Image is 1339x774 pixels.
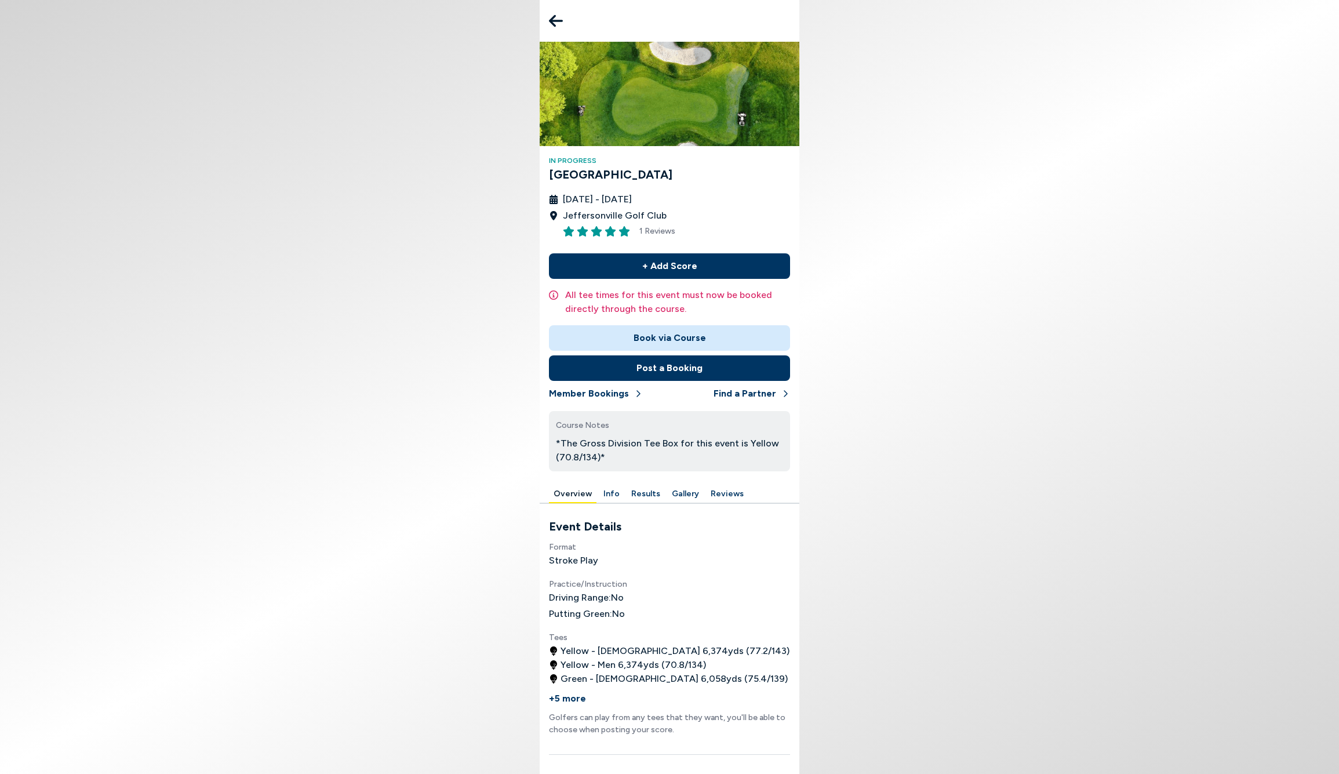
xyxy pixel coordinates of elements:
span: Yellow - Men 6,374 yds ( 70.8 / 134 ) [561,658,706,672]
div: Manage your account [540,485,799,503]
p: All tee times for this event must now be booked directly through the course. [565,288,790,316]
button: Member Bookings [549,381,643,406]
h4: Putting Green: No [549,607,790,621]
button: Find a Partner [714,381,790,406]
button: + Add Score [549,253,790,279]
span: Course Notes [556,420,609,430]
span: 1 Reviews [639,225,675,237]
p: Golfers can play from any tees that they want, you'll be able to choose when posting your score. [549,711,790,736]
button: Results [627,485,665,503]
button: Overview [549,485,596,503]
h4: Driving Range: No [549,591,790,605]
button: Reviews [706,485,748,503]
button: Rate this item 3 stars [591,226,602,237]
button: Post a Booking [549,355,790,381]
span: Jeffersonville Golf Club [563,209,667,223]
button: Rate this item 1 stars [563,226,574,237]
h4: In Progress [549,155,790,166]
button: Rate this item 4 stars [605,226,616,237]
img: Jeffersonville [540,42,799,146]
button: Rate this item 2 stars [577,226,588,237]
button: Rate this item 5 stars [618,226,630,237]
h4: Stroke Play [549,554,790,568]
span: Practice/Instruction [549,579,627,589]
button: Book via Course [549,325,790,351]
button: Info [599,485,624,503]
h3: [GEOGRAPHIC_DATA] [549,166,790,183]
button: Gallery [667,485,704,503]
p: *The Gross Division Tee Box for this event is Yellow (70.8/134)* [556,437,783,464]
h3: Event Details [549,518,790,535]
button: +5 more [549,686,586,711]
span: Tees [549,633,567,642]
span: Format [549,542,576,552]
span: Yellow - [DEMOGRAPHIC_DATA] 6,374 yds ( 77.2 / 143 ) [561,644,789,658]
span: [DATE] - [DATE] [563,192,632,206]
span: Green - [DEMOGRAPHIC_DATA] 6,058 yds ( 75.4 / 139 ) [561,672,788,686]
